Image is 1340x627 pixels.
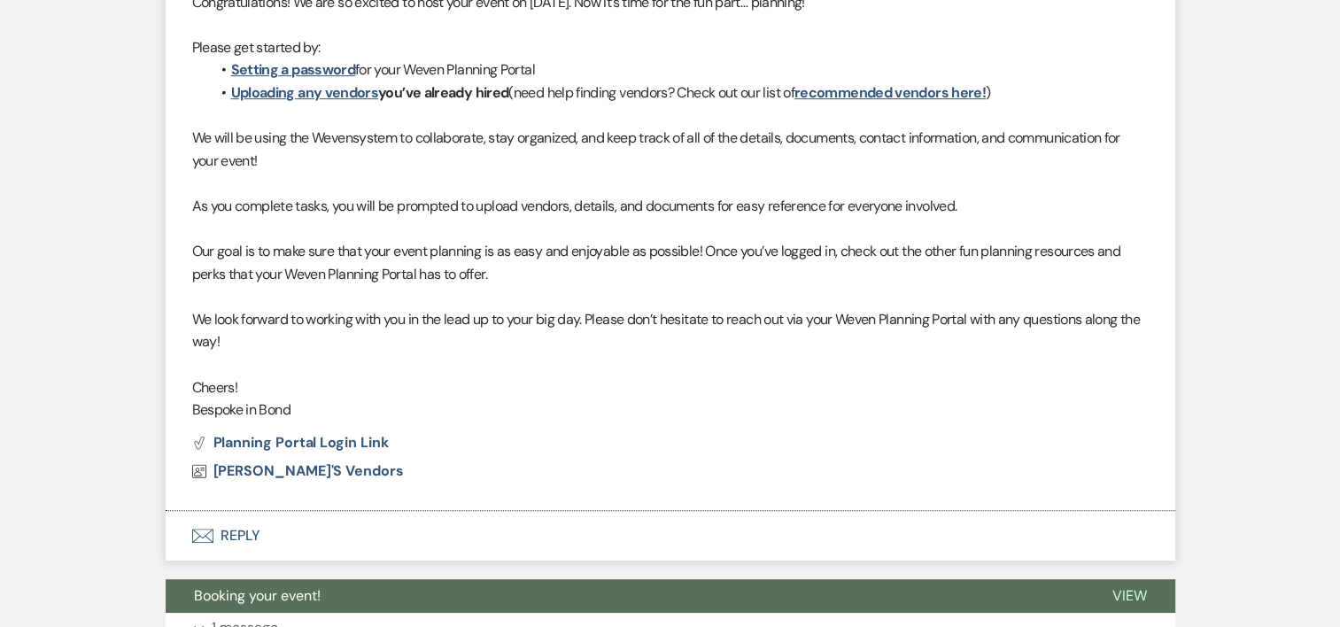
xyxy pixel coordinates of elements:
span: for your Weven Planning Portal [355,60,535,79]
button: Reply [166,511,1175,561]
a: Setting a password [231,60,355,79]
span: [PERSON_NAME]'s Vendors [213,461,404,480]
span: Cheers! [192,378,238,397]
span: View [1112,586,1147,605]
span: ) [986,83,990,102]
p: Bespoke in Bond [192,399,1149,422]
a: [PERSON_NAME]'s Vendors [192,464,404,478]
span: (need help finding vendors? Check out our list of [508,83,794,102]
button: Booking your event! [166,579,1084,613]
span: We will be using the Weven [192,128,352,147]
a: recommended vendors here! [794,83,986,102]
strong: you’ve already hired [231,83,509,102]
span: Please get started by: [192,38,321,57]
a: Uploading any vendors [231,83,379,102]
span: Booking your event! [194,586,321,605]
span: Our goal is to make sure that your event planning is as easy and enjoyable as possible! Once you’... [192,242,1121,283]
button: View [1084,579,1175,613]
span: We look forward to working with you in the lead up to your big day. Please don’t hesitate to reac... [192,310,1140,352]
span: Planning Portal Login Link [213,433,389,452]
button: Planning Portal Login Link [192,436,389,450]
span: As you complete tasks, you will be prompted to upload vendors, details, and documents for easy re... [192,197,957,215]
span: system to collaborate, stay organized, and keep track of all of the details, documents, contact i... [192,128,1120,170]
